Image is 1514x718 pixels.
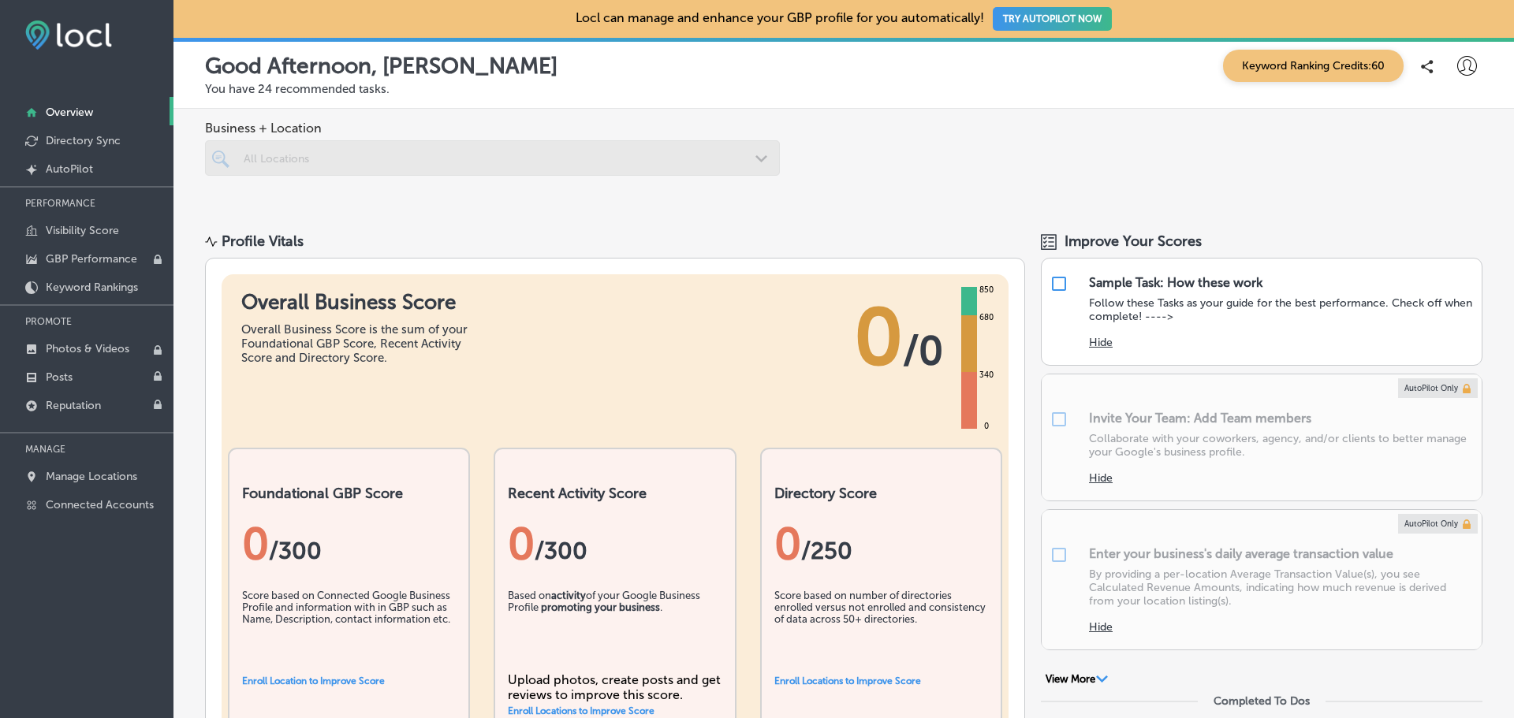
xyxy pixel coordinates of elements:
[976,369,997,381] div: 340
[46,470,137,483] p: Manage Locations
[1089,336,1113,349] button: Hide
[1089,620,1113,634] button: Hide
[46,342,129,355] p: Photos & Videos
[508,485,722,502] h2: Recent Activity Score
[508,672,722,702] div: Upload photos, create posts and get reviews to improve this score.
[774,675,921,686] a: Enroll Locations to Improve Score
[46,252,137,266] p: GBP Performance
[993,7,1112,31] button: TRY AUTOPILOT NOW
[551,590,586,601] b: activity
[241,322,478,365] div: Overall Business Score is the sum of your Foundational GBP Score, Recent Activity Score and Direc...
[242,518,456,570] div: 0
[46,162,93,176] p: AutoPilot
[976,284,997,296] div: 850
[222,233,304,250] div: Profile Vitals
[508,518,722,570] div: 0
[1089,275,1262,290] div: Sample Task: How these work
[46,370,73,384] p: Posts
[269,537,322,565] span: / 300
[1214,694,1310,708] div: Completed To Dos
[46,399,101,412] p: Reputation
[1089,471,1113,485] button: Hide
[242,590,456,668] div: Score based on Connected Google Business Profile and information with in GBP such as Name, Descri...
[46,134,121,147] p: Directory Sync
[242,485,456,502] h2: Foundational GBP Score
[903,327,943,374] span: / 0
[981,420,992,433] div: 0
[854,290,903,385] span: 0
[46,498,154,512] p: Connected Accounts
[801,537,852,565] span: /250
[1089,296,1474,323] p: Follow these Tasks as your guide for the best performance. Check off when complete! ---->
[774,590,988,668] div: Score based on number of directories enrolled versus not enrolled and consistency of data across ...
[242,675,385,686] a: Enroll Location to Improve Score
[205,82,1482,96] p: You have 24 recommended tasks.
[535,537,587,565] span: /300
[25,20,112,50] img: fda3e92497d09a02dc62c9cd864e3231.png
[541,601,660,613] b: promoting your business
[1041,672,1113,686] button: View More
[46,224,119,237] p: Visibility Score
[46,106,93,119] p: Overview
[508,590,722,668] div: Based on of your Google Business Profile .
[205,121,780,136] span: Business + Location
[46,281,138,294] p: Keyword Rankings
[976,311,997,324] div: 680
[241,290,478,314] h1: Overall Business Score
[205,53,557,79] p: Good Afternoon, [PERSON_NAME]
[1065,233,1202,250] span: Improve Your Scores
[508,705,654,716] a: Enroll Locations to Improve Score
[774,485,988,502] h2: Directory Score
[1223,50,1404,82] span: Keyword Ranking Credits: 60
[774,518,988,570] div: 0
